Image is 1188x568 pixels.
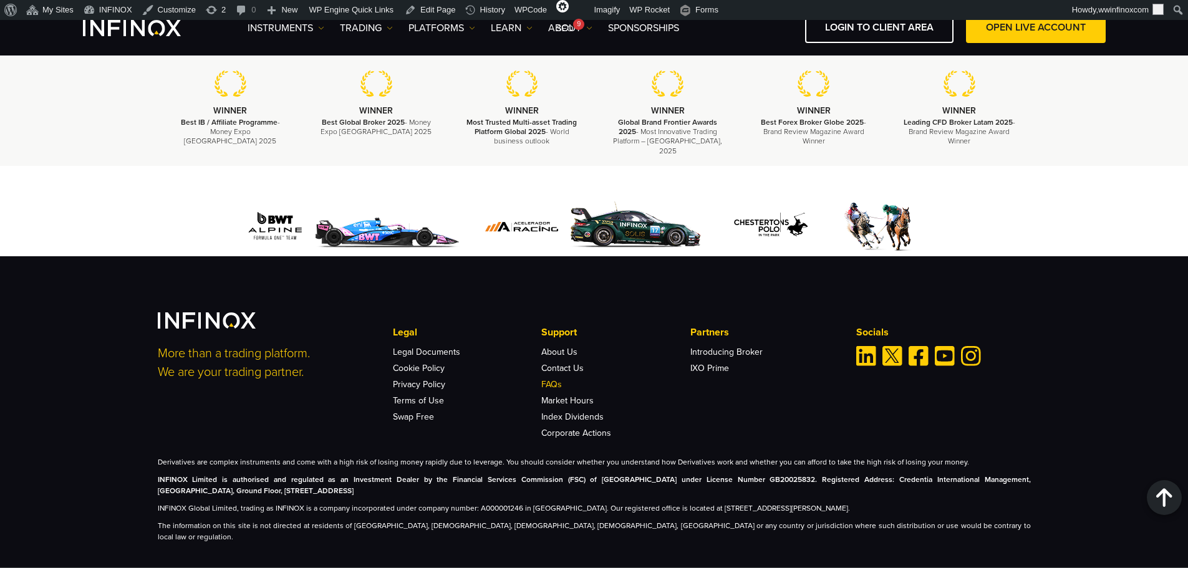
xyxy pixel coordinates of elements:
[909,346,929,366] a: Facebook
[961,346,981,366] a: Instagram
[158,503,1031,514] p: INFINOX Global Limited, trading as INFINOX is a company incorporated under company number: A00000...
[541,347,577,357] a: About Us
[608,21,679,36] a: SPONSORSHIPS
[541,395,594,406] a: Market Hours
[942,105,976,116] strong: WINNER
[319,118,433,137] p: - Money Expo [GEOGRAPHIC_DATA] 2025
[966,12,1106,43] a: OPEN LIVE ACCOUNT
[756,118,871,147] p: - Brand Review Magazine Award Winner
[541,428,611,438] a: Corporate Actions
[541,412,604,422] a: Index Dividends
[393,412,434,422] a: Swap Free
[690,363,729,373] a: IXO Prime
[213,105,247,116] strong: WINNER
[611,118,725,156] p: - Most Innovative Trading Platform – [GEOGRAPHIC_DATA], 2025
[359,105,393,116] strong: WINNER
[805,12,954,43] a: LOGIN TO CLIENT AREA
[83,20,210,36] a: INFINOX Logo
[393,325,541,340] p: Legal
[761,118,864,127] strong: Best Forex Broker Globe 2025
[618,118,717,136] strong: Global Brand Frontier Awards 2025
[856,325,1031,340] p: Socials
[340,21,393,36] a: TRADING
[393,363,445,373] a: Cookie Policy
[1098,5,1149,14] span: wwinfinoxcom
[158,344,376,382] p: More than a trading platform. We are your trading partner.
[158,520,1031,542] p: The information on this site is not directed at residents of [GEOGRAPHIC_DATA], [DEMOGRAPHIC_DATA...
[902,118,1017,147] p: - Brand Review Magazine Award Winner
[393,379,445,390] a: Privacy Policy
[651,105,685,116] strong: WINNER
[173,118,288,147] p: - Money Expo [GEOGRAPHIC_DATA] 2025
[466,118,577,136] strong: Most Trusted Multi-asset Trading Platform Global 2025
[491,21,533,36] a: Learn
[541,363,584,373] a: Contact Us
[904,118,1013,127] strong: Leading CFD Broker Latam 2025
[393,395,444,406] a: Terms of Use
[393,347,460,357] a: Legal Documents
[573,19,584,30] div: 9
[690,347,763,357] a: Introducing Broker
[181,118,278,127] strong: Best IB / Affiliate Programme
[690,325,839,340] p: Partners
[465,118,579,147] p: - World business outlook
[408,21,475,36] a: PLATFORMS
[548,21,592,36] a: ABOUT
[556,24,573,33] span: SEO
[505,105,539,116] strong: WINNER
[856,346,876,366] a: Linkedin
[248,21,324,36] a: Instruments
[797,105,831,116] strong: WINNER
[882,346,902,366] a: Twitter
[158,456,1031,468] p: Derivatives are complex instruments and come with a high risk of losing money rapidly due to leve...
[322,118,405,127] strong: Best Global Broker 2025
[541,379,562,390] a: FAQs
[541,325,690,340] p: Support
[935,346,955,366] a: Youtube
[158,475,1031,495] strong: INFINOX Limited is authorised and regulated as an Investment Dealer by the Financial Services Com...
